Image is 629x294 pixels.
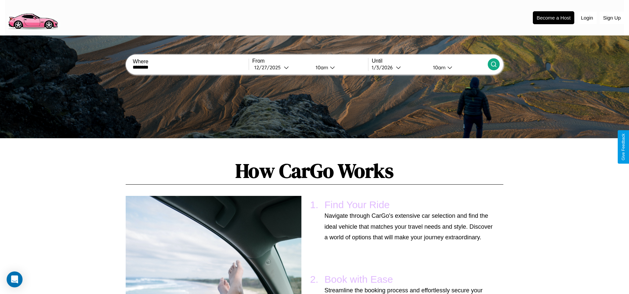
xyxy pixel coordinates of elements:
[578,12,597,24] button: Login
[600,12,624,24] button: Sign Up
[372,64,396,71] div: 1 / 3 / 2026
[533,11,574,24] button: Become a Host
[254,64,284,71] div: 12 / 27 / 2025
[7,271,23,287] div: Open Intercom Messenger
[310,64,368,71] button: 10am
[325,210,493,243] p: Navigate through CarGo's extensive car selection and find the ideal vehicle that matches your tra...
[126,157,503,185] h1: How CarGo Works
[133,59,248,65] label: Where
[372,58,487,64] label: Until
[312,64,330,71] div: 10am
[252,64,310,71] button: 12/27/2025
[428,64,488,71] button: 10am
[430,64,447,71] div: 10am
[621,134,626,160] div: Give Feedback
[252,58,368,64] label: From
[5,3,61,31] img: logo
[321,196,497,246] li: Find Your Ride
